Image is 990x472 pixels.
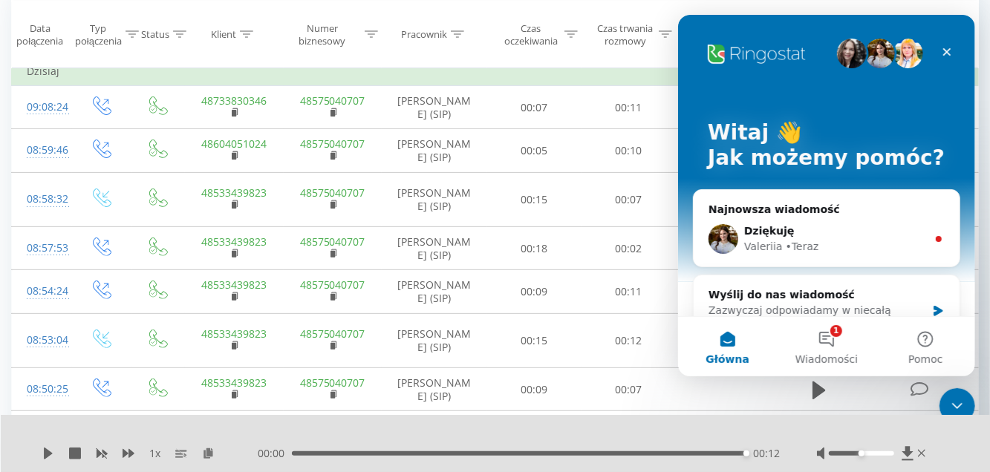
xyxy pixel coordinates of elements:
div: Numer biznesowy [284,22,361,47]
td: 00:07 [582,411,676,454]
div: Accessibility label [859,450,864,456]
a: 48575040707 [300,235,365,249]
td: 00:14 [487,411,582,454]
a: 48575040707 [300,376,365,390]
iframe: Intercom live chat [678,15,975,376]
td: [PERSON_NAME] (SIP) [382,86,487,129]
td: 00:11 [582,270,676,313]
td: 00:18 [487,227,582,270]
iframe: Intercom live chat [939,388,975,424]
td: 00:15 [487,313,582,368]
div: 08:50:25 [27,375,57,404]
td: Dzisiaj [12,56,979,86]
a: 48575040707 [300,137,365,151]
div: 08:54:24 [27,277,57,306]
td: [PERSON_NAME] (SIP) [382,227,487,270]
div: Czas oczekiwania [501,22,561,47]
a: 48733830346 [201,94,267,108]
div: 08:59:46 [27,136,57,165]
td: [PERSON_NAME] (SIP) [382,270,487,313]
div: 09:08:24 [27,93,57,122]
div: Czas trwania rozmowy [595,22,655,47]
td: [PERSON_NAME] (SIP) [382,129,487,172]
a: 48575040707 [300,94,365,108]
td: 00:15 [487,172,582,227]
a: 48575040707 [300,186,365,200]
div: Klient [211,28,236,41]
span: 1 x [149,446,160,461]
a: 48533439823 [201,186,267,200]
td: 00:07 [582,172,676,227]
td: 00:12 [582,313,676,368]
a: 48533439823 [201,376,267,390]
div: Pracownik [401,28,447,41]
td: 00:07 [582,368,676,411]
a: 48533439823 [201,327,267,341]
div: 08:53:04 [27,326,57,355]
span: 00:00 [258,446,292,461]
td: 00:09 [487,270,582,313]
td: 00:10 [582,129,676,172]
div: Data połączenia [12,22,68,47]
div: 08:57:53 [27,234,57,263]
td: 00:05 [487,129,582,172]
span: 00:12 [753,446,780,461]
td: [PERSON_NAME] (SIP) [382,172,487,227]
div: 08:58:32 [27,185,57,214]
td: [PERSON_NAME] (SIP) [382,313,487,368]
div: Accessibility label [743,450,749,456]
a: 48575040707 [300,278,365,292]
a: 48533439823 [201,235,267,249]
a: 48604051024 [201,137,267,151]
td: 00:02 [582,227,676,270]
a: 48533439823 [201,278,267,292]
td: 00:07 [487,86,582,129]
a: 48575040707 [300,327,365,341]
td: [PERSON_NAME] (SIP) [382,368,487,411]
div: Typ połączenia [75,22,122,47]
td: 00:11 [582,86,676,129]
div: Status [141,28,169,41]
td: [PERSON_NAME] (SIP) [382,411,487,454]
td: 00:09 [487,368,582,411]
